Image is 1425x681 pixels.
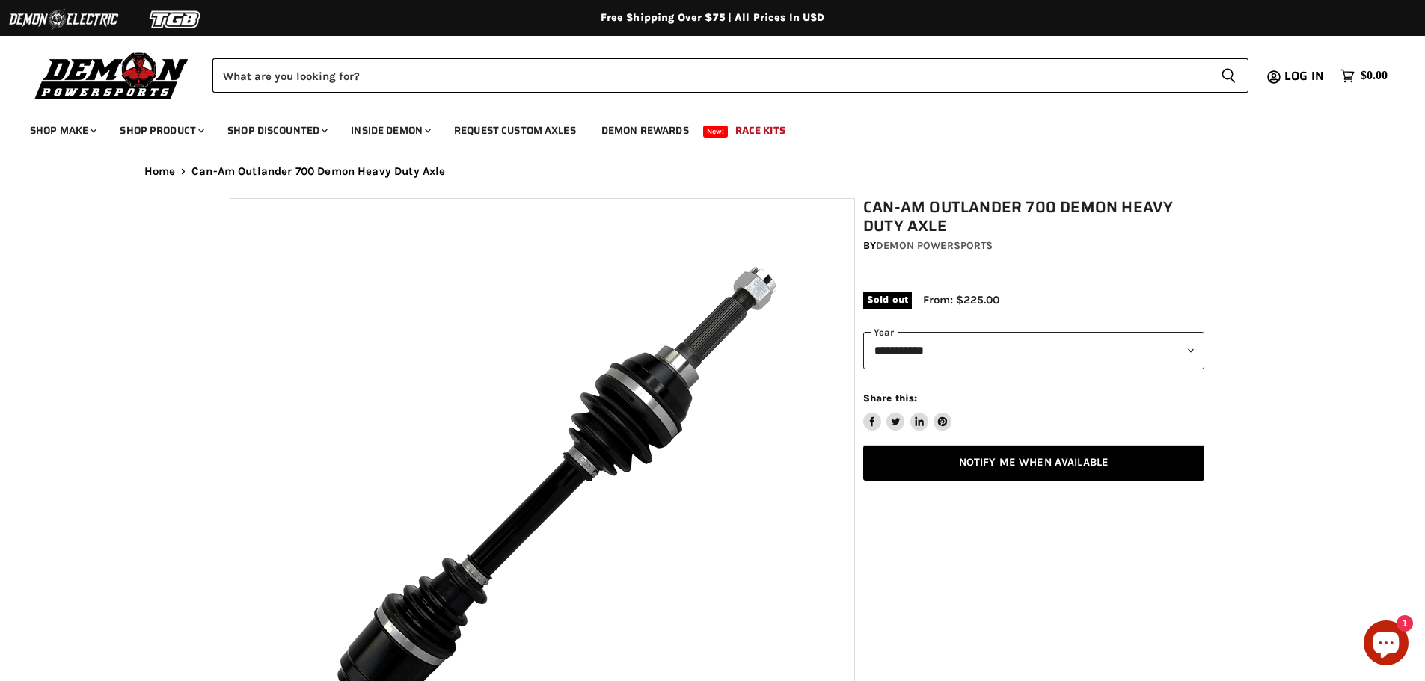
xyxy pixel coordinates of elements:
[1361,69,1388,83] span: $0.00
[863,446,1204,481] a: Notify Me When Available
[340,115,440,146] a: Inside Demon
[876,239,993,252] a: Demon Powersports
[443,115,587,146] a: Request Custom Axles
[1333,65,1395,87] a: $0.00
[590,115,700,146] a: Demon Rewards
[863,198,1204,235] h1: Can-Am Outlander 700 Demon Heavy Duty Axle
[1278,70,1333,83] a: Log in
[1209,58,1248,93] button: Search
[703,126,729,138] span: New!
[863,238,1204,254] div: by
[19,115,105,146] a: Shop Make
[1284,67,1324,85] span: Log in
[863,392,917,404] span: Share this:
[212,58,1209,93] input: Search
[114,11,1311,25] div: Free Shipping Over $75 | All Prices In USD
[863,332,1204,369] select: year
[191,165,445,178] span: Can-Am Outlander 700 Demon Heavy Duty Axle
[120,5,232,34] img: TGB Logo 2
[30,49,194,102] img: Demon Powersports
[19,109,1384,146] ul: Main menu
[216,115,337,146] a: Shop Discounted
[114,165,1311,178] nav: Breadcrumbs
[144,165,176,178] a: Home
[863,392,952,431] aside: Share this:
[108,115,213,146] a: Shop Product
[212,58,1248,93] form: Product
[724,115,797,146] a: Race Kits
[863,292,912,308] span: Sold out
[1359,620,1413,669] inbox-online-store-chat: Shopify online store chat
[7,5,120,34] img: Demon Electric Logo 2
[923,293,999,306] span: From: $225.00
